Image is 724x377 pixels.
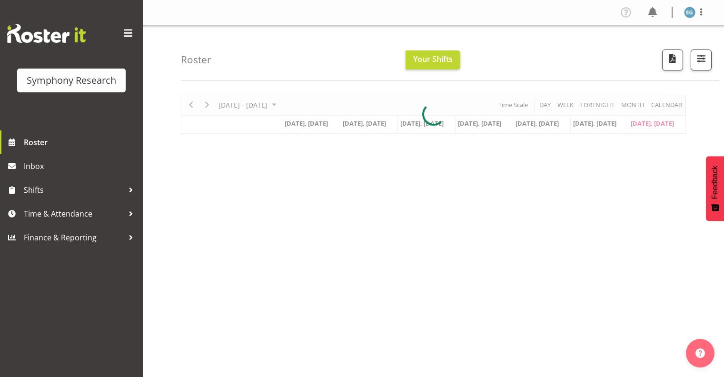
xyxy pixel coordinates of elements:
[7,24,86,43] img: Rosterit website logo
[24,183,124,197] span: Shifts
[706,156,724,221] button: Feedback - Show survey
[684,7,695,18] img: evelyn-gray1866.jpg
[24,207,124,221] span: Time & Attendance
[711,166,719,199] span: Feedback
[413,54,453,64] span: Your Shifts
[27,73,116,88] div: Symphony Research
[24,135,138,149] span: Roster
[24,159,138,173] span: Inbox
[406,50,460,69] button: Your Shifts
[181,54,211,65] h4: Roster
[695,348,705,358] img: help-xxl-2.png
[691,50,712,70] button: Filter Shifts
[662,50,683,70] button: Download a PDF of the roster according to the set date range.
[24,230,124,245] span: Finance & Reporting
